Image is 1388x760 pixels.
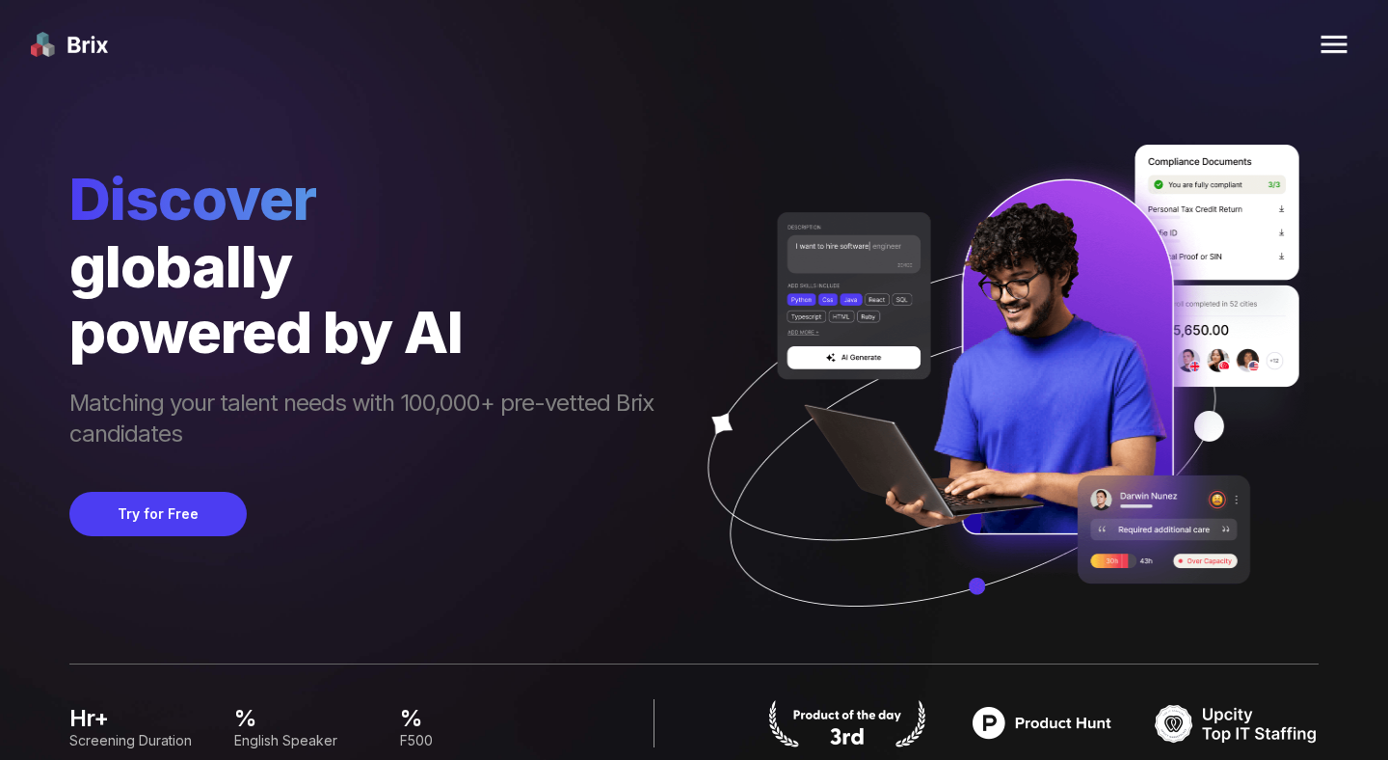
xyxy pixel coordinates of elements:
[400,703,542,734] span: %
[69,299,673,365] div: powered by AI
[69,703,211,734] span: hr+
[69,492,247,536] button: Try for Free
[960,699,1124,747] img: product hunt badge
[234,703,376,734] span: %
[69,388,673,453] span: Matching your talent needs with 100,000+ pre-vetted Brix candidates
[673,145,1319,664] img: ai generate
[234,730,376,751] div: English Speaker
[69,164,673,233] span: Discover
[400,730,542,751] div: F500
[765,699,929,747] img: product hunt badge
[69,730,211,751] div: Screening duration
[1155,699,1319,747] img: TOP IT STAFFING
[69,233,673,299] div: globally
